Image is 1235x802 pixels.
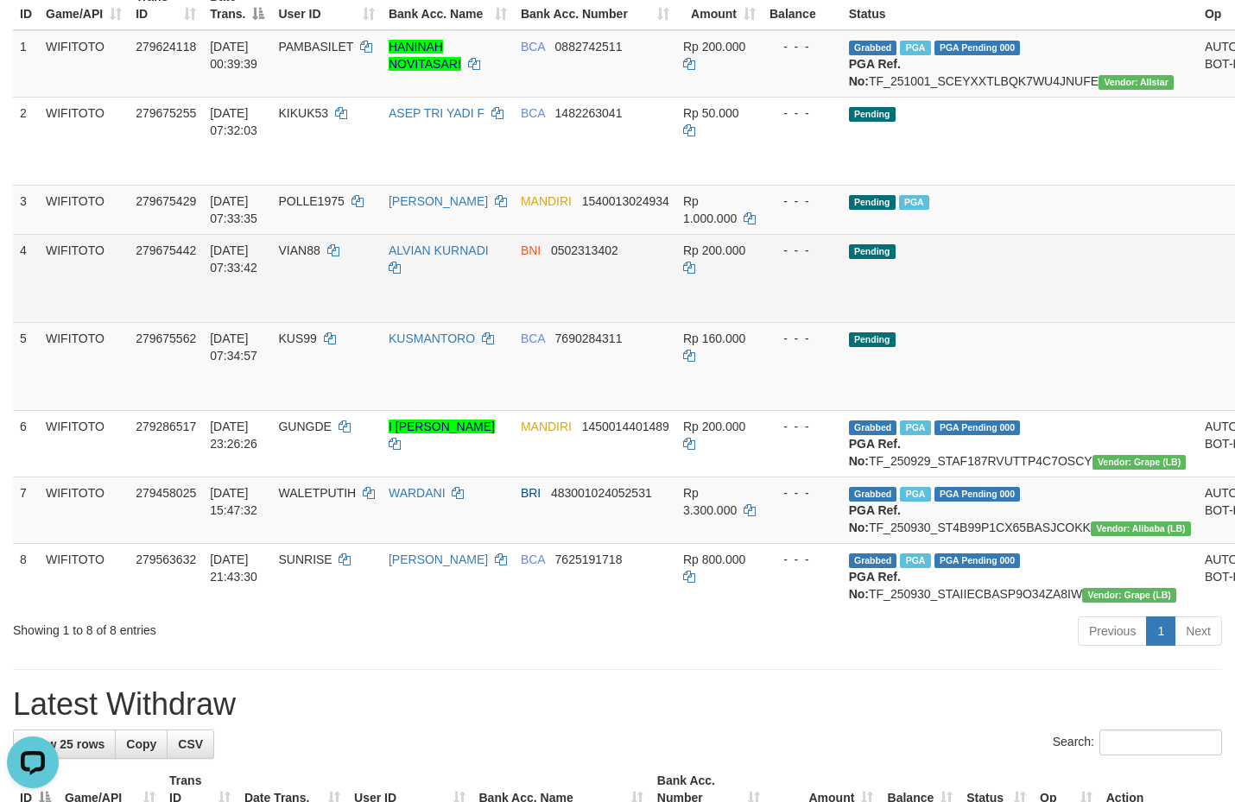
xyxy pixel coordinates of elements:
a: [PERSON_NAME] [389,194,488,208]
label: Search: [1053,729,1222,755]
span: SUNRISE [278,553,332,566]
span: PGA Pending [934,487,1021,502]
span: Grabbed [849,487,897,502]
span: PGA Pending [934,420,1021,435]
span: [DATE] 07:34:57 [210,332,257,363]
span: BCA [521,553,545,566]
td: TF_251001_SCEYXXTLBQK7WU4JNUFE [842,30,1198,98]
input: Search: [1099,729,1222,755]
span: Copy 1482263041 to clipboard [555,106,623,120]
span: Pending [849,195,896,210]
span: [DATE] 00:39:39 [210,40,257,71]
span: Vendor URL: https://dashboard.q2checkout.com/secure [1082,588,1176,603]
div: Showing 1 to 8 of 8 entries [13,615,502,639]
td: 3 [13,185,39,234]
span: Marked by bhsaldo [900,41,930,55]
div: - - - [769,38,835,55]
button: Open LiveChat chat widget [7,7,59,59]
td: TF_250930_ST4B99P1CX65BASJCOKK [842,477,1198,543]
span: Pending [849,107,896,122]
span: BCA [521,332,545,345]
td: WIFITOTO [39,322,129,410]
span: Rp 160.000 [683,332,745,345]
span: 279458025 [136,486,196,500]
div: - - - [769,330,835,347]
a: [PERSON_NAME] [389,553,488,566]
div: - - - [769,242,835,259]
td: WIFITOTO [39,97,129,185]
span: PGA Pending [934,553,1021,568]
td: TF_250930_STAIIECBASP9O34ZA8IW [842,543,1198,609]
td: 6 [13,410,39,477]
span: [DATE] 21:43:30 [210,553,257,584]
td: 2 [13,97,39,185]
a: Copy [115,729,168,759]
span: 279624118 [136,40,196,54]
td: WIFITOTO [39,234,129,322]
span: Copy 1450014401489 to clipboard [582,420,669,433]
span: BCA [521,40,545,54]
span: CSV [178,737,203,751]
div: - - - [769,193,835,210]
span: Marked by bhsaldo [900,420,930,435]
span: Copy 7690284311 to clipboard [555,332,623,345]
a: HANINAH NOVITASARI [389,40,461,71]
span: Marked by bhsjuli [900,553,930,568]
td: TF_250929_STAF187RVUTTP4C7OSCY [842,410,1198,477]
span: Rp 3.300.000 [683,486,737,517]
span: 279675562 [136,332,196,345]
b: PGA Ref. No: [849,57,901,88]
span: Rp 200.000 [683,40,745,54]
span: Grabbed [849,553,897,568]
a: ASEP TRI YADI F [389,106,484,120]
span: Marked by bhsazizan [900,487,930,502]
a: CSV [167,729,214,759]
span: Pending [849,332,896,347]
span: BNI [521,243,541,257]
span: Pending [849,244,896,259]
b: PGA Ref. No: [849,437,901,468]
span: Marked by bhsjoko [899,195,929,210]
div: - - - [769,418,835,435]
td: 7 [13,477,39,543]
span: Rp 200.000 [683,420,745,433]
td: 8 [13,543,39,609]
td: WIFITOTO [39,477,129,543]
span: [DATE] 07:33:42 [210,243,257,275]
span: Vendor URL: https://dashboard.q2checkout.com/secure [1092,455,1187,470]
span: [DATE] 07:32:03 [210,106,257,137]
span: Grabbed [849,420,897,435]
span: 279675429 [136,194,196,208]
td: 4 [13,234,39,322]
div: - - - [769,484,835,502]
b: PGA Ref. No: [849,570,901,601]
span: PGA Pending [934,41,1021,55]
span: POLLE1975 [278,194,344,208]
span: [DATE] 15:47:32 [210,486,257,517]
span: 279286517 [136,420,196,433]
div: - - - [769,551,835,568]
span: PAMBASILET [278,40,353,54]
span: KUS99 [278,332,316,345]
td: WIFITOTO [39,30,129,98]
a: KUSMANTORO [389,332,475,345]
h1: Latest Withdraw [13,687,1222,722]
span: Copy 7625191718 to clipboard [555,553,623,566]
span: Copy 0882742511 to clipboard [555,40,623,54]
b: PGA Ref. No: [849,503,901,534]
td: WIFITOTO [39,543,129,609]
div: - - - [769,104,835,122]
span: Grabbed [849,41,897,55]
span: 279563632 [136,553,196,566]
a: I [PERSON_NAME] [389,420,495,433]
td: 1 [13,30,39,98]
span: 279675255 [136,106,196,120]
span: Rp 200.000 [683,243,745,257]
a: Previous [1078,616,1147,646]
a: 1 [1146,616,1175,646]
span: Rp 800.000 [683,553,745,566]
a: Next [1175,616,1222,646]
span: 279675442 [136,243,196,257]
span: MANDIRI [521,194,572,208]
span: GUNGDE [278,420,331,433]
